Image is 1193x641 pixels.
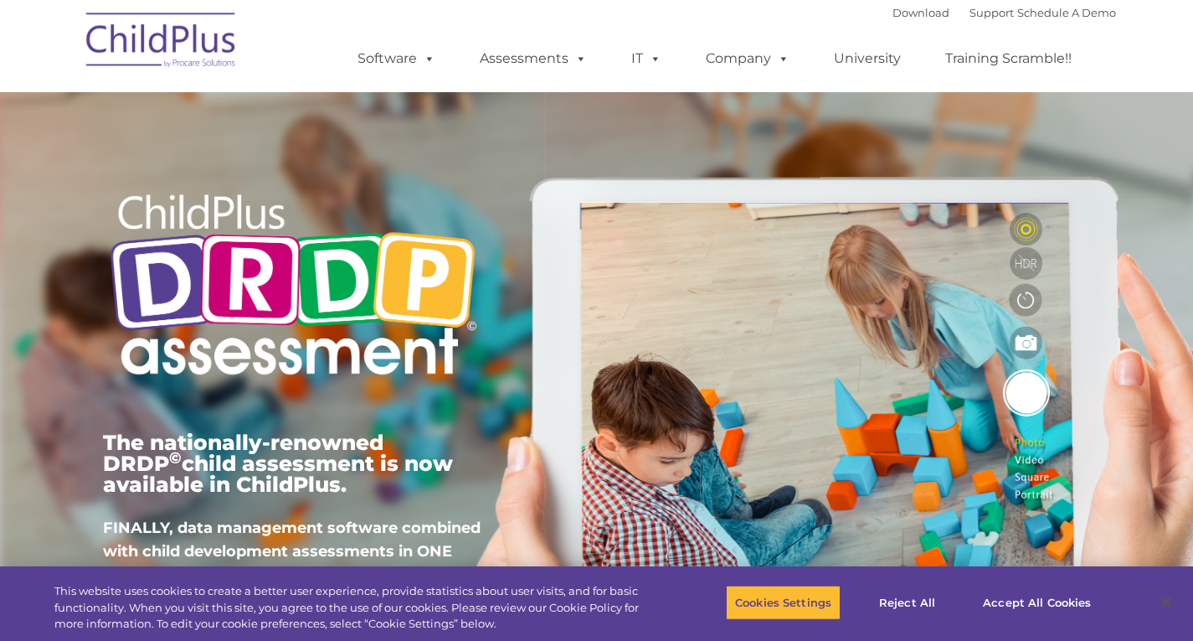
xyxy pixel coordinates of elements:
a: Software [341,42,452,75]
sup: © [169,448,182,468]
button: Reject All [855,585,959,620]
a: IT [614,42,678,75]
a: Company [689,42,806,75]
a: Download [892,6,949,19]
font: | [892,6,1116,19]
button: Close [1148,584,1185,621]
div: This website uses cookies to create a better user experience, provide statistics about user visit... [54,583,656,633]
a: Training Scramble!! [928,42,1088,75]
a: Schedule A Demo [1017,6,1116,19]
img: ChildPlus by Procare Solutions [78,1,245,85]
a: Support [969,6,1014,19]
span: The nationally-renowned DRDP child assessment is now available in ChildPlus. [103,430,453,497]
span: FINALLY, data management software combined with child development assessments in ONE POWERFUL sys... [103,519,481,584]
a: University [817,42,918,75]
button: Accept All Cookies [974,585,1100,620]
img: Copyright - DRDP Logo Light [103,172,483,403]
a: Assessments [463,42,604,75]
button: Cookies Settings [726,585,841,620]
